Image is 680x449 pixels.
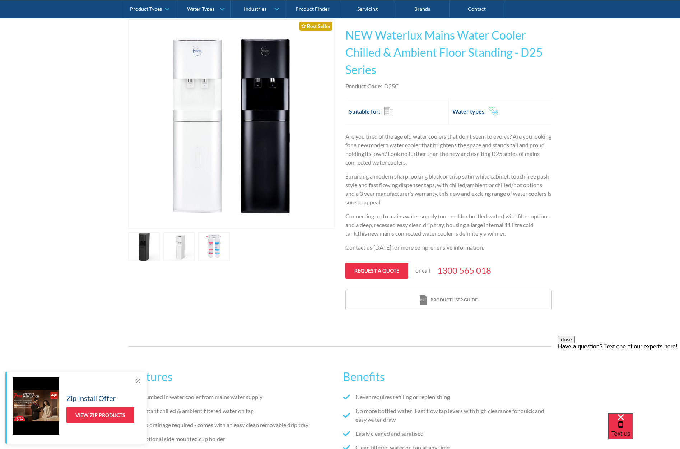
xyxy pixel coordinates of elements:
[345,212,552,238] p: Connecting up to mains water supply (no need for bottled water) with filter options and a deep, r...
[437,264,491,277] a: 1300 565 018
[343,407,552,424] li: No more bottled water! Fast flow tap levers with high clearance for quick and easy water draw
[128,393,337,401] li: Plumbed in water cooler from mains water supply
[430,297,478,303] div: Product user guide
[144,20,318,228] img: NEW Waterlux Mains Water Cooler Chilled & Ambient Floor Standing - D25 Series
[128,232,160,261] a: open lightbox
[349,107,380,116] h2: Suitable for:
[384,82,399,91] div: D25C
[558,336,680,422] iframe: podium webchat widget prompt
[452,107,486,116] h2: Water types:
[345,243,552,252] p: Contact us [DATE] for more comprehensive information.
[66,407,134,423] a: View Zip Products
[163,232,195,261] a: open lightbox
[128,421,337,429] li: No drainage required - comes with an easy clean removable drip tray
[128,407,337,415] li: Instant chilled & ambient filtered water on tap
[198,232,230,261] a: open lightbox
[345,172,552,207] p: Spruiking a modern sharp looking black or crisp satin white cabinet, touch free push style and fa...
[415,266,430,275] p: or call
[345,27,552,78] h1: NEW Waterlux Mains Water Cooler Chilled & Ambient Floor Standing - D25 Series
[66,393,116,403] h5: Zip Install Offer
[343,429,552,438] li: Easily cleaned and sanitised
[343,368,552,385] h2: Benefits
[345,83,382,89] strong: Product Code:
[346,290,551,310] a: print iconProduct user guide
[130,6,162,12] div: Product Types
[128,368,337,385] h2: Features
[420,295,427,305] img: print icon
[345,132,552,167] p: Are you tired of the age old water coolers that don't seem to evolve? Are you looking for a new m...
[128,435,337,443] li: Optional side mounted cup holder
[343,393,552,401] li: Never requires refilling or replenishing
[345,263,408,279] a: Request a quote
[608,413,680,449] iframe: podium webchat widget bubble
[187,6,214,12] div: Water Types
[299,22,332,31] div: Best Seller
[244,6,266,12] div: Industries
[128,19,335,229] a: open lightbox
[13,377,59,435] img: Zip Install Offer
